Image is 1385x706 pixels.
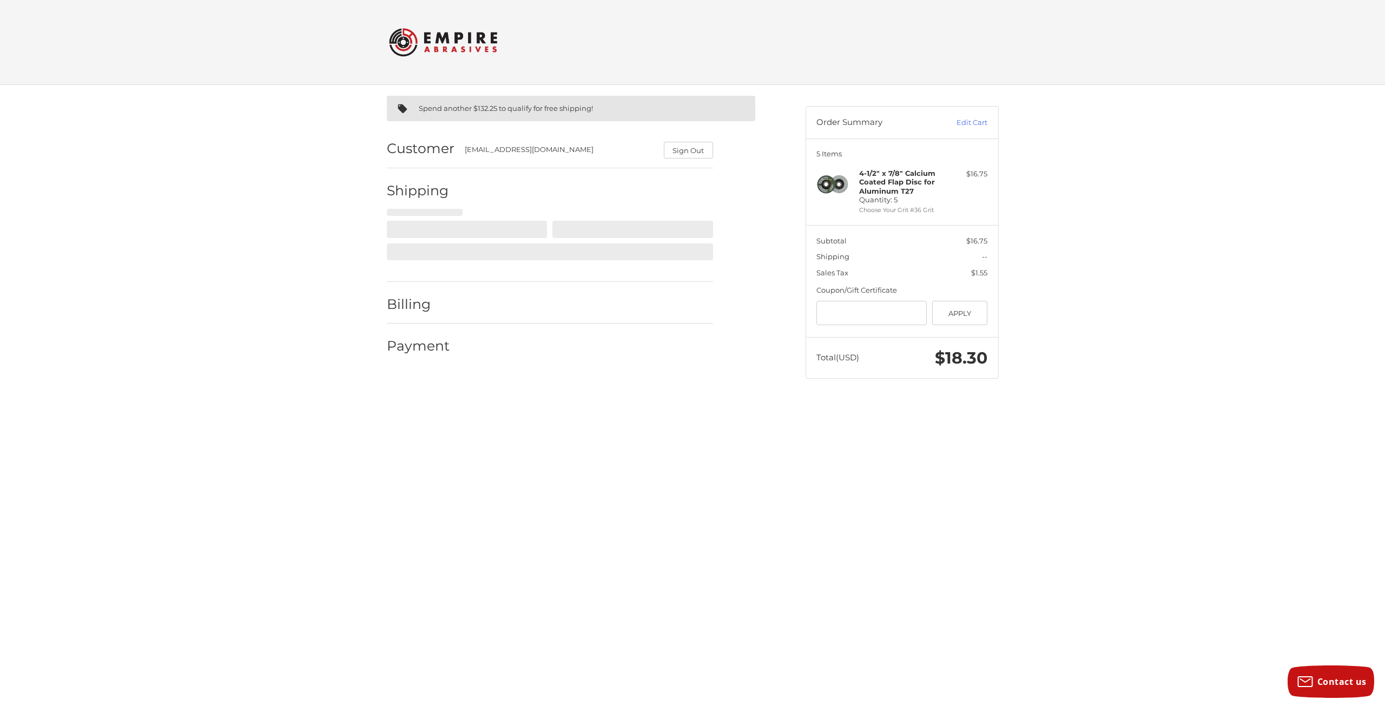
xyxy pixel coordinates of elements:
span: $1.55 [971,268,987,277]
div: [EMAIL_ADDRESS][DOMAIN_NAME] [465,144,653,159]
button: Sign Out [664,142,713,159]
input: Gift Certificate or Coupon Code [816,301,927,325]
div: Coupon/Gift Certificate [816,285,987,296]
h2: Shipping [387,182,450,199]
div: $16.75 [945,169,987,180]
button: Contact us [1288,665,1374,698]
h2: Billing [387,296,450,313]
span: Sales Tax [816,268,848,277]
span: Shipping [816,252,849,261]
span: $18.30 [935,348,987,368]
button: Apply [932,301,988,325]
h3: 5 Items [816,149,987,158]
span: Total (USD) [816,352,859,362]
span: $16.75 [966,236,987,245]
h2: Customer [387,140,454,157]
span: Contact us [1317,676,1367,688]
a: Edit Cart [933,117,987,128]
span: Spend another $132.25 to qualify for free shipping! [419,104,593,113]
h3: Order Summary [816,117,933,128]
h4: Quantity: 5 [859,169,942,204]
img: Empire Abrasives [389,21,497,63]
strong: 4-1/2" x 7/8" Calcium Coated Flap Disc for Aluminum T27 [859,169,935,195]
h2: Payment [387,338,450,354]
span: -- [982,252,987,261]
li: Choose Your Grit #36 Grit [859,206,942,215]
span: Subtotal [816,236,847,245]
